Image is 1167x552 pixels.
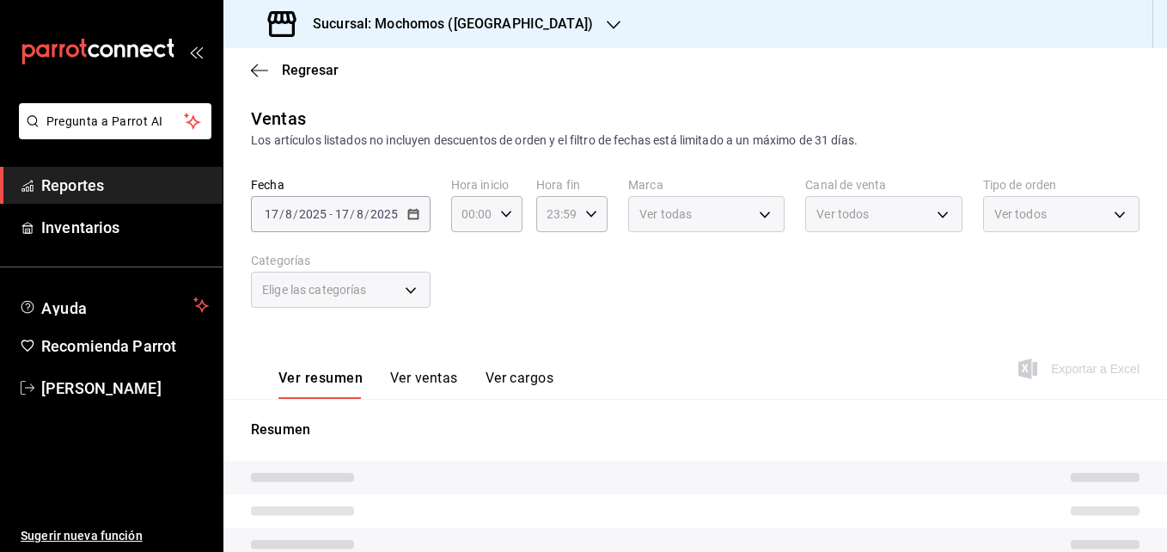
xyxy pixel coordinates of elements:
[251,106,306,132] div: Ventas
[279,207,284,221] span: /
[334,207,350,221] input: --
[282,62,339,78] span: Regresar
[46,113,185,131] span: Pregunta a Parrot AI
[41,295,186,316] span: Ayuda
[278,370,553,399] div: navigation tabs
[356,207,364,221] input: --
[251,255,431,267] label: Categorías
[994,205,1047,223] span: Ver todos
[262,281,367,298] span: Elige las categorías
[370,207,399,221] input: ----
[364,207,370,221] span: /
[350,207,355,221] span: /
[41,377,209,400] span: [PERSON_NAME]
[41,174,209,197] span: Reportes
[298,207,327,221] input: ----
[189,45,203,58] button: open_drawer_menu
[21,527,209,545] span: Sugerir nueva función
[19,103,211,139] button: Pregunta a Parrot AI
[12,125,211,143] a: Pregunta a Parrot AI
[264,207,279,221] input: --
[251,420,1140,440] p: Resumen
[251,179,431,191] label: Fecha
[251,62,339,78] button: Regresar
[983,179,1140,191] label: Tipo de orden
[390,370,458,399] button: Ver ventas
[628,179,785,191] label: Marca
[284,207,293,221] input: --
[816,205,869,223] span: Ver todos
[639,205,692,223] span: Ver todas
[299,14,593,34] h3: Sucursal: Mochomos ([GEOGRAPHIC_DATA])
[41,334,209,358] span: Recomienda Parrot
[805,179,962,191] label: Canal de venta
[329,207,333,221] span: -
[293,207,298,221] span: /
[41,216,209,239] span: Inventarios
[536,179,608,191] label: Hora fin
[278,370,363,399] button: Ver resumen
[251,132,1140,150] div: Los artículos listados no incluyen descuentos de orden y el filtro de fechas está limitado a un m...
[486,370,554,399] button: Ver cargos
[451,179,522,191] label: Hora inicio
